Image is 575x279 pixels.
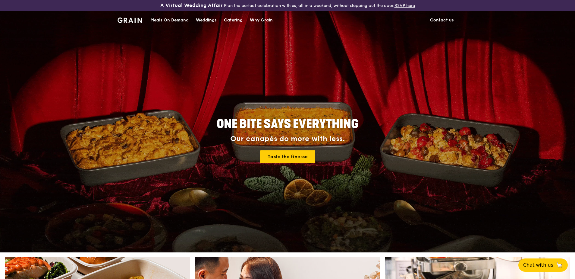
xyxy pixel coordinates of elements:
span: 🦙 [556,261,563,269]
a: Why Grain [246,11,276,29]
button: Chat with us🦙 [518,258,568,272]
div: Catering [224,11,243,29]
a: Taste the finesse [260,150,315,163]
div: Why Grain [250,11,273,29]
div: Our canapés do more with less. [179,135,396,143]
a: Catering [220,11,246,29]
img: Grain [118,18,142,23]
div: Plan the perfect celebration with us, all in a weekend, without stepping out the door. [114,2,461,8]
span: ONE BITE SAYS EVERYTHING [217,117,358,131]
a: Weddings [192,11,220,29]
h3: A Virtual Wedding Affair [160,2,223,8]
div: Weddings [196,11,217,29]
a: RSVP here [394,3,415,8]
div: Meals On Demand [150,11,189,29]
a: GrainGrain [118,11,142,29]
a: Contact us [426,11,457,29]
span: Chat with us [523,261,553,269]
